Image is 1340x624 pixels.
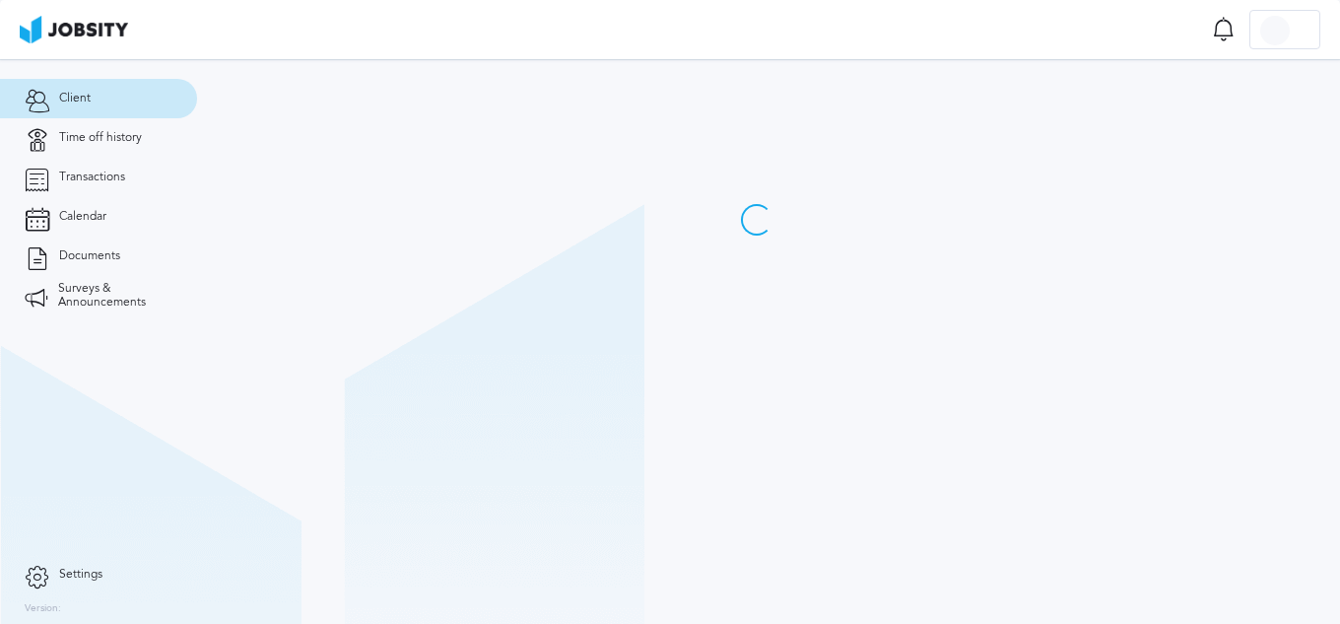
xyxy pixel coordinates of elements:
label: Version: [25,603,61,615]
img: ab4bad089aa723f57921c736e9817d99.png [20,16,128,43]
span: Time off history [59,131,142,145]
span: Transactions [59,171,125,184]
span: Settings [59,568,102,582]
span: Client [59,92,91,105]
span: Documents [59,249,120,263]
span: Surveys & Announcements [58,282,172,310]
span: Calendar [59,210,106,224]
